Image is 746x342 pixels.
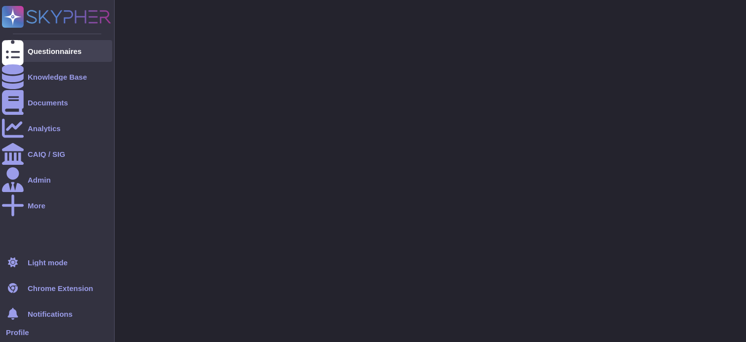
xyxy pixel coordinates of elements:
[28,73,87,81] div: Knowledge Base
[28,202,45,209] div: More
[28,48,82,55] div: Questionnaires
[2,66,112,88] a: Knowledge Base
[2,117,112,139] a: Analytics
[2,169,112,191] a: Admin
[2,92,112,113] a: Documents
[28,285,93,292] div: Chrome Extension
[28,259,68,266] div: Light mode
[2,40,112,62] a: Questionnaires
[2,143,112,165] a: CAIQ / SIG
[28,150,65,158] div: CAIQ / SIG
[6,329,29,336] span: Profile
[28,176,51,184] div: Admin
[2,277,112,299] a: Chrome Extension
[28,99,68,106] div: Documents
[28,125,61,132] div: Analytics
[28,310,73,318] span: Notifications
